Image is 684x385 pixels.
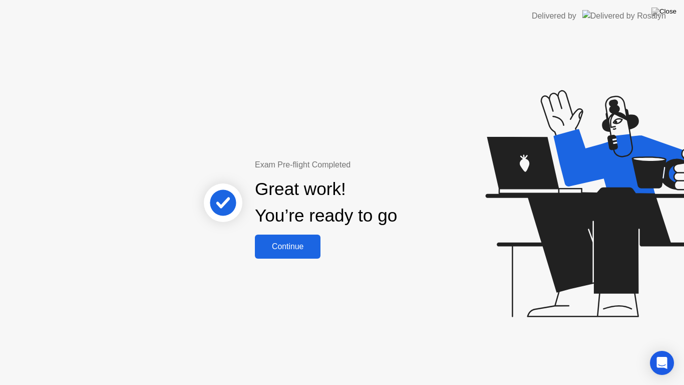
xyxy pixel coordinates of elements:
[532,10,576,22] div: Delivered by
[582,10,666,22] img: Delivered by Rosalyn
[651,8,676,16] img: Close
[255,235,320,259] button: Continue
[258,242,317,251] div: Continue
[255,176,397,229] div: Great work! You’re ready to go
[650,351,674,375] div: Open Intercom Messenger
[255,159,462,171] div: Exam Pre-flight Completed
